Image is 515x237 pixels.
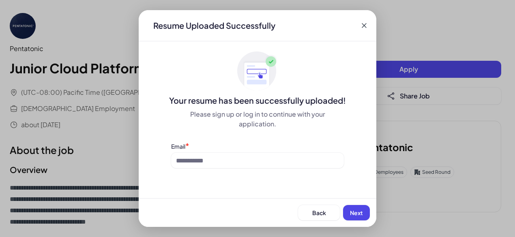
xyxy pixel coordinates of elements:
[350,209,363,216] span: Next
[298,205,340,220] button: Back
[171,109,344,129] div: Please sign up or log in to continue with your application.
[171,143,185,150] label: Email
[237,51,278,92] img: ApplyedMaskGroup3.svg
[139,95,376,106] div: Your resume has been successfully uploaded!
[343,205,370,220] button: Next
[312,209,326,216] span: Back
[147,20,282,31] div: Resume Uploaded Successfully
